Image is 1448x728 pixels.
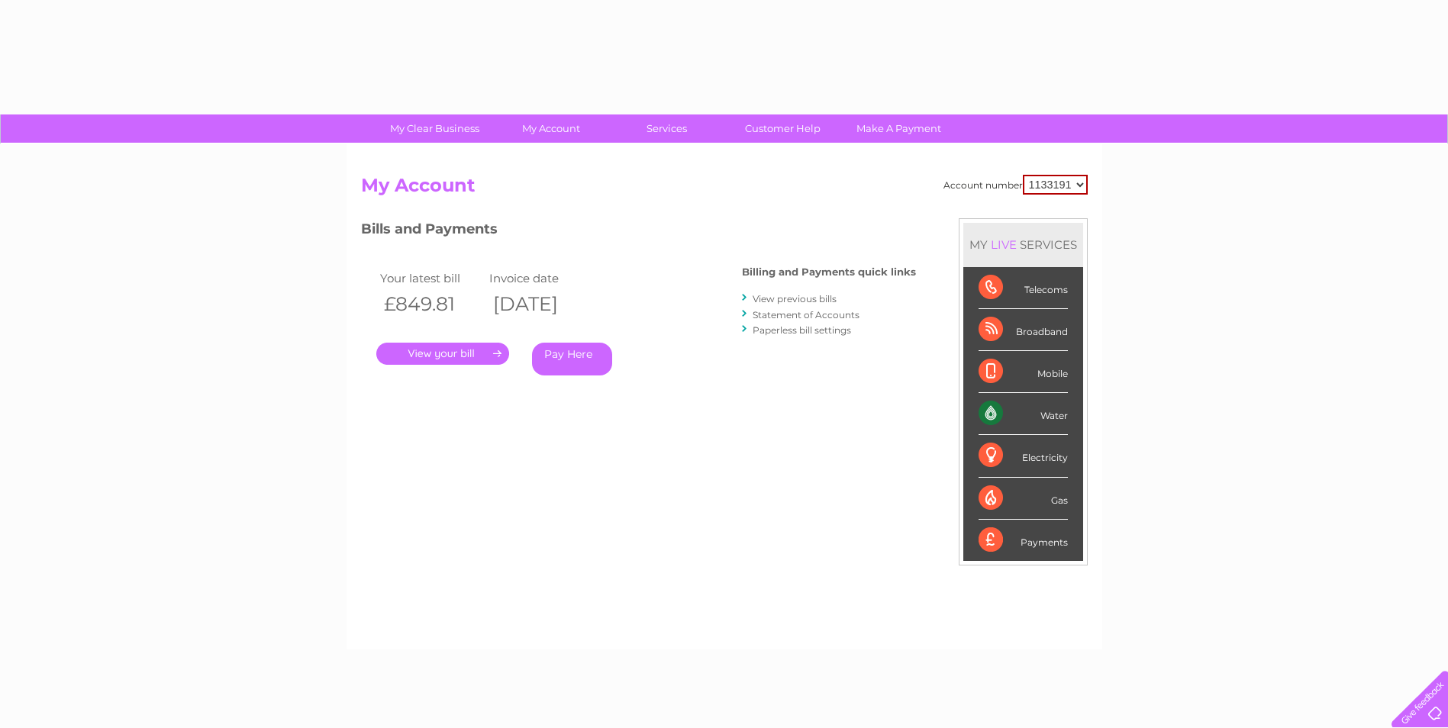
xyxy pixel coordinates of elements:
a: Pay Here [532,343,612,375]
td: Invoice date [485,268,595,288]
a: Paperless bill settings [753,324,851,336]
a: Make A Payment [836,114,962,143]
a: My Account [488,114,614,143]
div: Broadband [979,309,1068,351]
div: Gas [979,478,1068,520]
a: Services [604,114,730,143]
div: Mobile [979,351,1068,393]
div: Electricity [979,435,1068,477]
a: Statement of Accounts [753,309,859,321]
a: View previous bills [753,293,837,304]
h3: Bills and Payments [361,218,916,245]
div: LIVE [988,237,1020,252]
h2: My Account [361,175,1088,204]
div: Water [979,393,1068,435]
a: Customer Help [720,114,846,143]
div: Account number [943,175,1088,195]
th: £849.81 [376,288,486,320]
td: Your latest bill [376,268,486,288]
a: . [376,343,509,365]
a: My Clear Business [372,114,498,143]
th: [DATE] [485,288,595,320]
div: Payments [979,520,1068,561]
div: Telecoms [979,267,1068,309]
h4: Billing and Payments quick links [742,266,916,278]
div: MY SERVICES [963,223,1083,266]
